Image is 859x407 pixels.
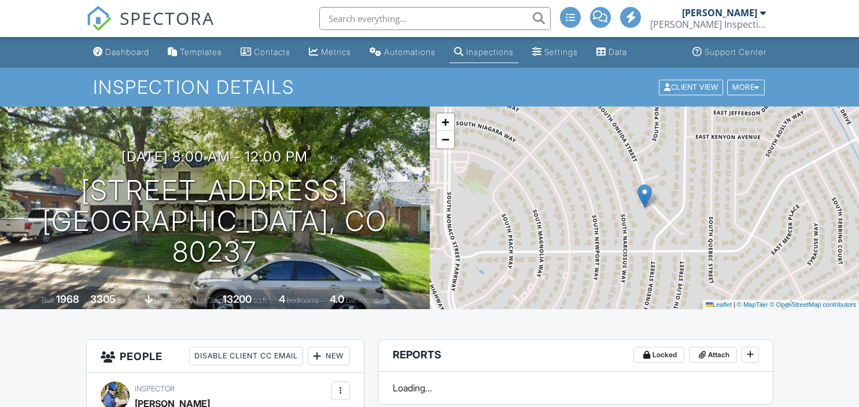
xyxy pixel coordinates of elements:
[236,42,295,63] a: Contacts
[279,293,285,305] div: 4
[304,42,356,63] a: Metrics
[90,293,116,305] div: 3305
[437,131,454,148] a: Zoom out
[365,42,440,63] a: Automations (Advanced)
[197,296,221,305] span: Lot Size
[42,296,54,305] span: Built
[737,301,768,308] a: © MapTiler
[466,47,514,57] div: Inspections
[253,296,268,305] span: sq.ft.
[117,296,134,305] span: sq. ft.
[770,301,856,308] a: © OpenStreetMap contributors
[105,47,149,57] div: Dashboard
[384,47,436,57] div: Automations
[120,6,215,30] span: SPECTORA
[87,340,364,373] h3: People
[308,347,350,365] div: New
[154,296,186,305] span: basement
[441,132,449,146] span: −
[544,47,578,57] div: Settings
[449,42,518,63] a: Inspections
[727,79,765,95] div: More
[93,77,765,97] h1: Inspection Details
[528,42,583,63] a: Settings
[180,47,222,57] div: Templates
[592,42,632,63] a: Data
[682,7,757,19] div: [PERSON_NAME]
[733,301,735,308] span: |
[223,293,252,305] div: 13200
[163,42,227,63] a: Templates
[86,6,112,31] img: The Best Home Inspection Software - Spectora
[658,82,726,91] a: Client View
[135,384,175,393] span: Inspector
[321,47,351,57] div: Metrics
[688,42,771,63] a: Support Center
[121,149,308,164] h3: [DATE] 8:00 am - 12:00 pm
[287,296,319,305] span: bedrooms
[441,115,449,129] span: +
[705,47,766,57] div: Support Center
[609,47,627,57] div: Data
[89,42,154,63] a: Dashboard
[659,79,723,95] div: Client View
[637,184,652,208] img: Marker
[56,293,79,305] div: 1968
[254,47,290,57] div: Contacts
[437,113,454,131] a: Zoom in
[650,19,766,30] div: Stauss Inspections
[346,296,379,305] span: bathrooms
[319,7,551,30] input: Search everything...
[86,16,215,40] a: SPECTORA
[330,293,344,305] div: 4.0
[706,301,732,308] a: Leaflet
[189,347,303,365] div: Disable Client CC Email
[19,175,411,267] h1: [STREET_ADDRESS] [GEOGRAPHIC_DATA], CO 80237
